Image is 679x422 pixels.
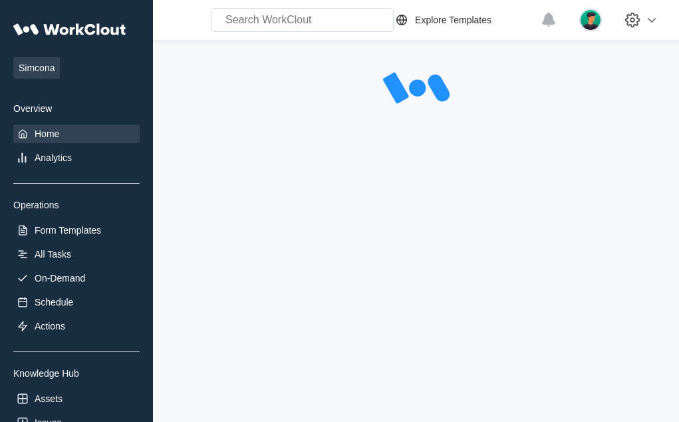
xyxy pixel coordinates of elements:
div: Form Templates [35,225,101,236]
div: Actions [35,321,65,331]
a: Form Templates [13,221,140,240]
a: Analytics [13,148,140,167]
div: Explore Templates [415,15,491,25]
div: Operations [13,200,140,210]
span: Simcona [13,57,60,79]
div: Assets [35,393,63,404]
a: Assets [13,389,140,408]
a: Schedule [13,293,140,312]
div: Analytics [35,152,72,163]
a: Explore Templates [394,12,534,28]
input: Search WorkClout [211,8,394,32]
div: Knowledge Hub [13,368,140,379]
div: Home [35,128,59,139]
div: All Tasks [35,249,71,260]
img: user.png [579,9,602,31]
div: On-Demand [35,273,85,284]
a: All Tasks [13,245,140,264]
div: Schedule [35,297,73,308]
a: Home [13,124,140,143]
a: On-Demand [13,269,140,288]
a: Actions [13,317,140,335]
div: Overview [13,103,140,114]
